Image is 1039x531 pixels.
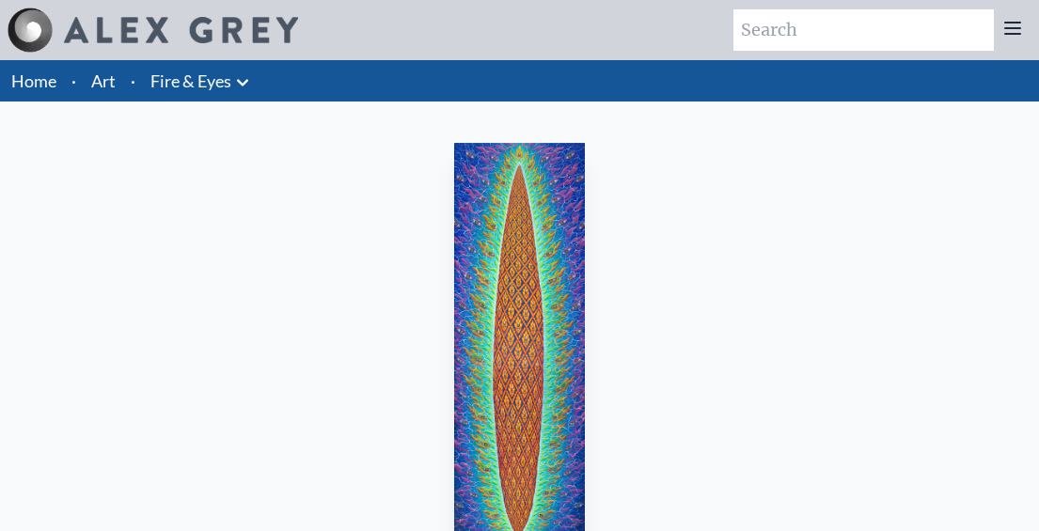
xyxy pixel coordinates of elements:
[91,68,116,94] a: Art
[64,60,84,102] li: ·
[11,70,56,91] a: Home
[733,9,994,51] input: Search
[123,60,143,102] li: ·
[150,68,231,94] a: Fire & Eyes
